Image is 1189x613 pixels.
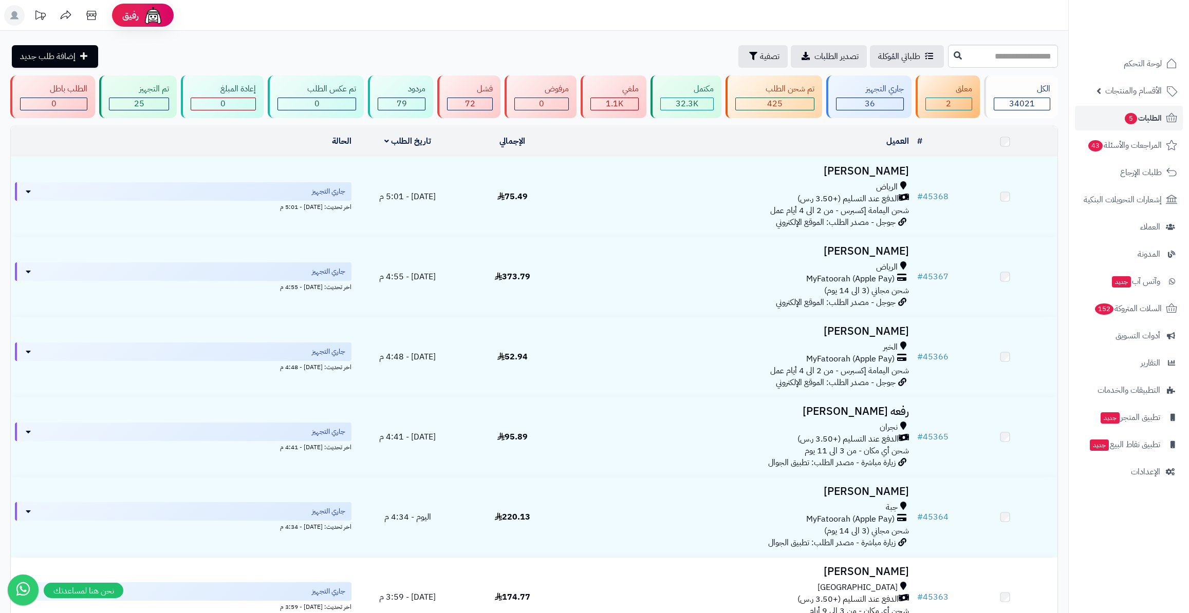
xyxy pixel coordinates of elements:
span: [DATE] - 4:55 م [379,271,436,283]
a: إعادة المبلغ 0 [179,75,266,118]
span: جوجل - مصدر الطلب: الموقع الإلكتروني [776,376,896,389]
span: 52.94 [497,351,528,363]
div: 0 [278,98,356,110]
span: نجران [880,422,898,433]
a: #45367 [917,271,949,283]
h3: [PERSON_NAME] [569,325,909,337]
span: الأقسام والمنتجات [1105,84,1162,98]
span: الدفع عند التسليم (+3.50 ر.س) [797,193,899,205]
span: MyFatoorah (Apple Pay) [806,353,895,365]
div: اخر تحديث: [DATE] - 4:41 م [15,441,351,452]
span: 72 [465,98,475,110]
div: 0 [515,98,568,110]
div: اخر تحديث: [DATE] - 4:48 م [15,361,351,372]
span: الرياض [876,261,898,273]
a: تحديثات المنصة [27,5,53,28]
a: طلبات الإرجاع [1075,160,1183,185]
div: 2 [926,98,971,110]
span: [DATE] - 5:01 م [379,190,436,203]
img: logo-2.png [1119,25,1179,47]
a: مردود 79 [366,75,435,118]
span: المدونة [1138,247,1160,261]
span: شحن اليمامة إكسبرس - من 2 الى 4 أيام عمل [770,365,909,377]
span: تطبيق نقاط البيع [1089,437,1160,452]
a: تطبيق نقاط البيعجديد [1075,432,1183,457]
div: اخر تحديث: [DATE] - 3:59 م [15,601,351,611]
button: تصفية [738,45,788,68]
span: الإعدادات [1131,465,1160,479]
div: 25 [109,98,168,110]
span: 25 [134,98,144,110]
span: جاري التجهيز [312,266,345,277]
img: ai-face.png [143,5,163,26]
a: تم عكس الطلب 0 [266,75,366,118]
span: جبة [886,502,898,513]
span: جاري التجهيز [312,506,345,516]
a: تم التجهيز 25 [97,75,178,118]
span: الطلبات [1124,111,1162,125]
span: 373.79 [495,271,530,283]
span: السلات المتروكة [1094,301,1162,316]
span: [DATE] - 3:59 م [379,591,436,603]
div: تم التجهيز [109,83,169,95]
span: جديد [1112,276,1131,288]
h3: رفعه [PERSON_NAME] [569,406,909,417]
span: تصدير الطلبات [814,50,859,63]
a: المراجعات والأسئلة43 [1075,133,1183,158]
span: MyFatoorah (Apple Pay) [806,273,895,285]
span: # [917,190,923,203]
a: مكتمل 32.3K [648,75,723,118]
span: الخبر [883,341,898,353]
span: 5 [1125,113,1137,124]
span: 34021 [1009,98,1035,110]
a: ملغي 1.1K [579,75,648,118]
div: مكتمل [660,83,714,95]
span: [GEOGRAPHIC_DATA] [818,582,898,593]
span: أدوات التسويق [1116,329,1160,343]
span: شحن أي مكان - من 3 الى 11 يوم [805,445,909,457]
div: 0 [191,98,255,110]
span: وآتس آب [1111,274,1160,289]
span: 0 [220,98,226,110]
a: التقارير [1075,351,1183,375]
a: # [917,135,922,147]
a: السلات المتروكة152 [1075,296,1183,321]
span: 425 [767,98,783,110]
span: 0 [314,98,320,110]
h3: [PERSON_NAME] [569,486,909,497]
a: مرفوض 0 [503,75,578,118]
span: # [917,511,923,523]
div: فشل [447,83,493,95]
span: 0 [51,98,57,110]
a: الإعدادات [1075,459,1183,484]
span: جوجل - مصدر الطلب: الموقع الإلكتروني [776,216,896,228]
div: 1118 [591,98,638,110]
span: إضافة طلب جديد [20,50,76,63]
a: تصدير الطلبات [791,45,867,68]
span: 152 [1095,303,1114,315]
span: # [917,591,923,603]
span: 220.13 [495,511,530,523]
div: الطلب باطل [20,83,87,95]
a: التطبيقات والخدمات [1075,378,1183,403]
span: طلبات الإرجاع [1120,165,1162,180]
div: 0 [21,98,87,110]
span: جاري التجهيز [312,586,345,597]
div: اخر تحديث: [DATE] - 4:55 م [15,281,351,292]
span: شحن مجاني (3 الى 14 يوم) [824,284,909,297]
a: فشل 72 [435,75,503,118]
span: التطبيقات والخدمات [1098,383,1160,397]
span: 43 [1088,140,1103,151]
span: تطبيق المتجر [1100,410,1160,425]
div: مردود [378,83,425,95]
span: طلباتي المُوكلة [878,50,920,63]
a: #45364 [917,511,949,523]
a: الإجمالي [499,135,525,147]
a: المدونة [1075,242,1183,266]
a: #45366 [917,351,949,363]
span: 36 [865,98,875,110]
span: زيارة مباشرة - مصدر الطلب: تطبيق الجوال [768,537,896,549]
a: الحالة [332,135,351,147]
span: زيارة مباشرة - مصدر الطلب: تطبيق الجوال [768,456,896,469]
a: العميل [886,135,909,147]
